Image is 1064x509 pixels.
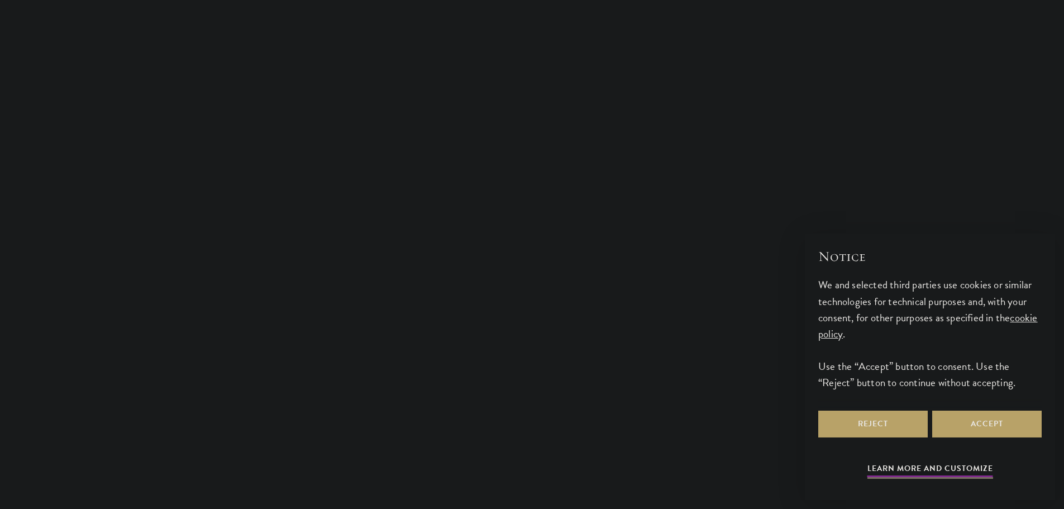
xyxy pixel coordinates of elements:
[818,310,1038,342] a: cookie policy
[938,15,1000,78] a: Apply
[867,462,993,479] button: Learn more and customize
[818,277,1042,390] div: We and selected third parties use cookies or similar technologies for technical purposes and, wit...
[818,411,928,437] button: Reject
[340,139,725,179] h1: Application Instructions
[359,325,705,356] h2: Start the Process
[932,411,1042,437] button: Accept
[359,369,705,410] p: Take the first step toward joining a global community that will shape the future.
[818,247,1042,266] h2: Notice
[28,46,145,85] img: Schwarzman Scholars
